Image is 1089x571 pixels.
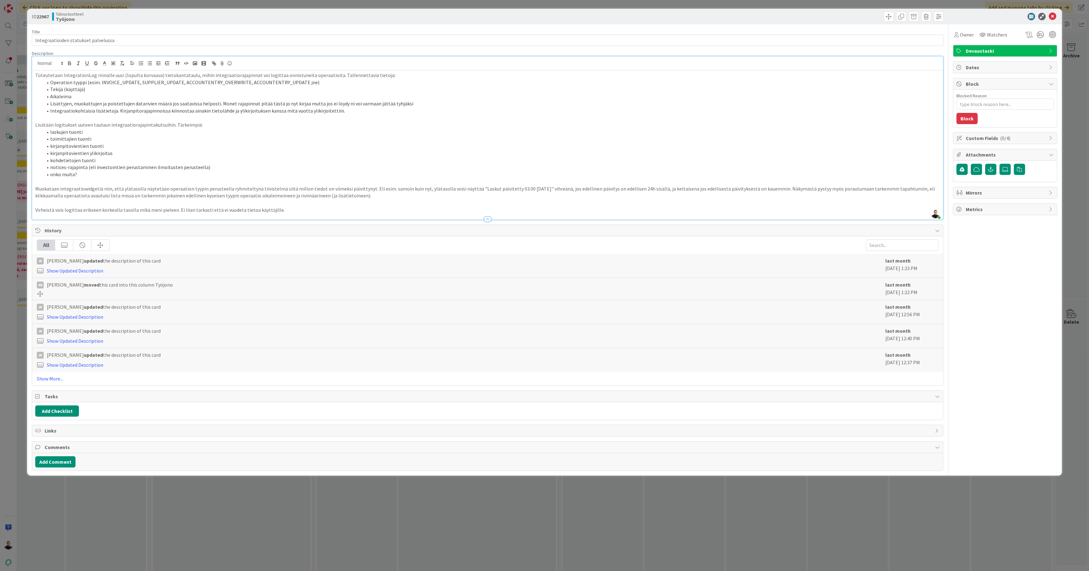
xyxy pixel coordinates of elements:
[32,13,49,20] span: ID
[36,13,49,20] b: 22967
[84,328,103,334] b: updated
[45,393,931,400] span: Tasks
[966,47,1046,55] span: Devaustaski
[43,79,940,86] li: Operation tyyppi (esim. INVOICE_UPDATE, SUPPLIER_UPDATE, ACCOUNTENTRY_OVERWRITE, ACCOUNTENTRY_UPD...
[47,338,103,344] a: Show Updated Description
[37,328,44,335] div: JK
[885,351,938,369] div: [DATE] 12:37 PM
[885,282,911,288] b: last month
[885,258,911,264] b: last month
[866,240,938,251] input: Search...
[987,31,1007,38] span: Watchers
[56,17,84,22] b: Työjono
[35,206,940,214] p: Virheistä vois logittaa erikseen korkealla tasolla mikä meni pieleen. Ei liian tarkasti että ei v...
[885,328,911,334] b: last month
[43,157,940,164] li: kohdetietojen tuonti
[43,86,940,93] li: Tekijä (käyttäjä)
[966,189,1046,196] span: Mirrors
[43,93,940,100] li: Aikaleima
[43,100,940,107] li: Lisättyjen, muokattujen ja poistettujen datarivien määrä jos saatavissa helposti. Monet rajapinna...
[43,107,940,114] li: Integraatiokohtaisia lisätietoja. Kirjanpitorajapinnoissa kiinnostaa ainakin tietolähde ja ylikir...
[956,113,978,124] button: Block
[47,281,173,288] span: [PERSON_NAME] this card into this column Työjono
[966,80,1046,88] span: Block
[32,35,943,46] input: type card name here...
[35,72,940,79] p: Toteutetaan IntegrationLog rinnalle uusi (lopulta korvaava) tietokantataulu, mihin integraatioraj...
[956,93,987,99] label: Blocked Reason
[47,314,103,320] a: Show Updated Description
[885,257,938,274] div: [DATE] 1:23 PM
[45,427,931,434] span: Links
[35,185,940,199] p: Muokataan integraatiowidgetiä niin, että ylätasolla näytetään operaation tyypin perusteella ryhmi...
[885,303,938,321] div: [DATE] 12:56 PM
[84,258,103,264] b: updated
[43,171,940,178] li: onko muita?
[885,327,938,345] div: [DATE] 12:40 PM
[966,64,1046,71] span: Dates
[47,327,161,335] span: [PERSON_NAME] the description of this card
[885,281,938,297] div: [DATE] 1:22 PM
[43,150,940,157] li: kirjanpitovientien ylikirjoitus
[37,304,44,311] div: JK
[35,121,940,128] p: Lisätään logitukset uuteen tauluun integraatiorajapintakutsuihin. Tärkeimpiä:
[45,227,931,234] span: History
[35,456,75,467] button: Add Comment
[32,29,40,35] label: Title
[960,31,974,38] span: Owner
[966,151,1046,158] span: Attachments
[56,12,84,17] span: Taloustuotteet
[885,352,911,358] b: last month
[47,303,161,311] span: [PERSON_NAME] the description of this card
[37,258,44,264] div: JK
[32,51,53,56] span: Description
[84,304,103,310] b: updated
[43,164,940,171] li: notices-rajapinta (eli investointien perustaminen ilmoitusten perusteella)
[37,352,44,359] div: JK
[84,282,100,288] b: moved
[47,257,161,264] span: [PERSON_NAME] the description of this card
[47,362,103,368] a: Show Updated Description
[47,351,161,359] span: [PERSON_NAME] the description of this card
[966,134,1046,142] span: Custom Fields
[37,375,938,382] a: Show More...
[43,135,940,143] li: toimittajien tuonti
[931,210,940,218] img: GyOPHTWdLeFzhezoR5WqbUuXKKP5xpSS.jpg
[45,443,931,451] span: Comments
[47,268,103,274] a: Show Updated Description
[966,206,1046,213] span: Metrics
[43,143,940,150] li: kirjanpitovientien tuonti
[84,352,103,358] b: updated
[1000,135,1010,141] span: ( 0/4 )
[37,240,55,250] div: All
[43,128,940,136] li: laskujen tuonti
[885,304,911,310] b: last month
[37,282,44,288] div: AR
[35,405,79,417] button: Add Checklist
